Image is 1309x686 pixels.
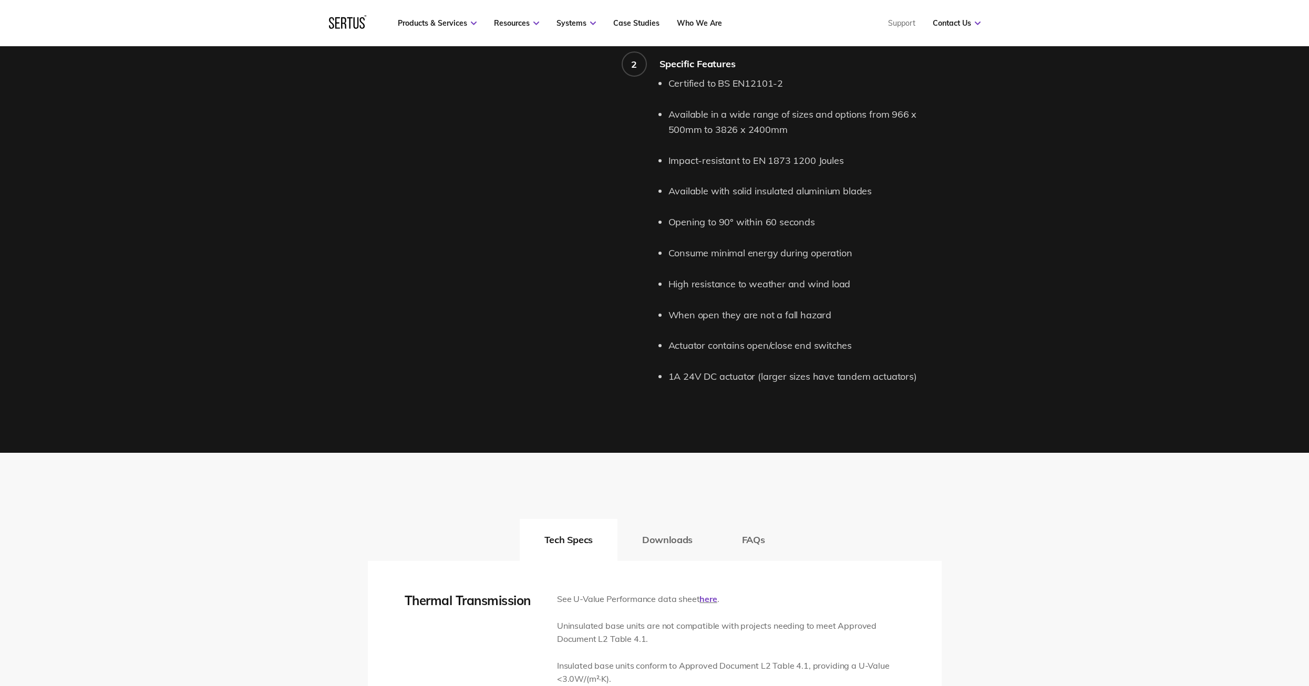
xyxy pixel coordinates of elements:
[668,153,942,169] li: Impact-resistant to EN 1873 1200 Joules
[398,18,477,28] a: Products & Services
[668,338,942,354] li: Actuator contains open/close end switches
[699,594,717,604] a: here
[494,18,539,28] a: Resources
[668,277,942,292] li: High resistance to weather and wind load
[677,18,722,28] a: Who We Are
[617,519,717,561] button: Downloads
[631,58,637,70] div: 2
[557,593,905,606] p: See U-Value Performance data sheet .
[717,519,790,561] button: FAQs
[888,18,915,28] a: Support
[613,18,659,28] a: Case Studies
[668,308,942,323] li: When open they are not a fall hazard
[556,18,596,28] a: Systems
[1120,564,1309,686] iframe: Chat Widget
[557,619,905,646] p: Uninsulated base units are not compatible with projects needing to meet Approved Document L2 Tabl...
[659,58,942,70] div: Specific Features
[668,369,942,384] li: 1A 24V DC actuator (larger sizes have tandem actuators)
[557,659,905,686] p: Insulated base units conform to Approved Document L2 Table 4.1, providing a U-Value <3.0W/(m²·K).
[668,246,942,261] li: Consume minimal energy during operation
[405,593,541,608] div: Thermal Transmission
[933,18,981,28] a: Contact Us
[668,76,942,91] li: Certified to BS EN12101-2
[668,215,942,230] li: Opening to 90° within 60 seconds
[668,107,942,138] li: Available in a wide range of sizes and options from 966 x 500mm to 3826 x 2400mm
[668,184,942,199] li: Available with solid insulated aluminium blades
